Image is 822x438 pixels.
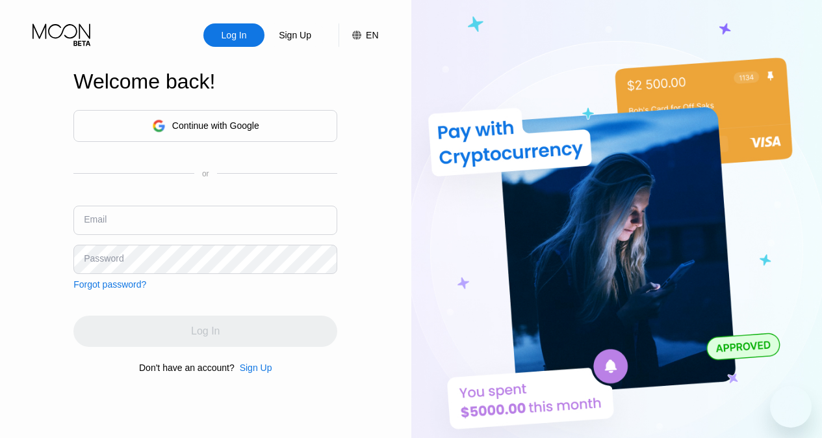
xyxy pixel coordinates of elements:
div: Don't have an account? [139,363,235,373]
div: Sign Up [277,29,313,42]
div: Forgot password? [73,279,146,290]
div: Continue with Google [73,110,337,142]
div: Sign Up [235,363,272,373]
iframe: Button to launch messaging window [770,386,812,428]
div: EN [339,23,378,47]
div: Sign Up [264,23,326,47]
div: Password [84,253,123,264]
div: Email [84,214,107,225]
div: Welcome back! [73,70,337,94]
div: Continue with Google [172,120,259,131]
div: Log In [203,23,264,47]
div: EN [366,30,378,40]
div: Log In [220,29,248,42]
div: or [202,169,209,178]
div: Sign Up [240,363,272,373]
